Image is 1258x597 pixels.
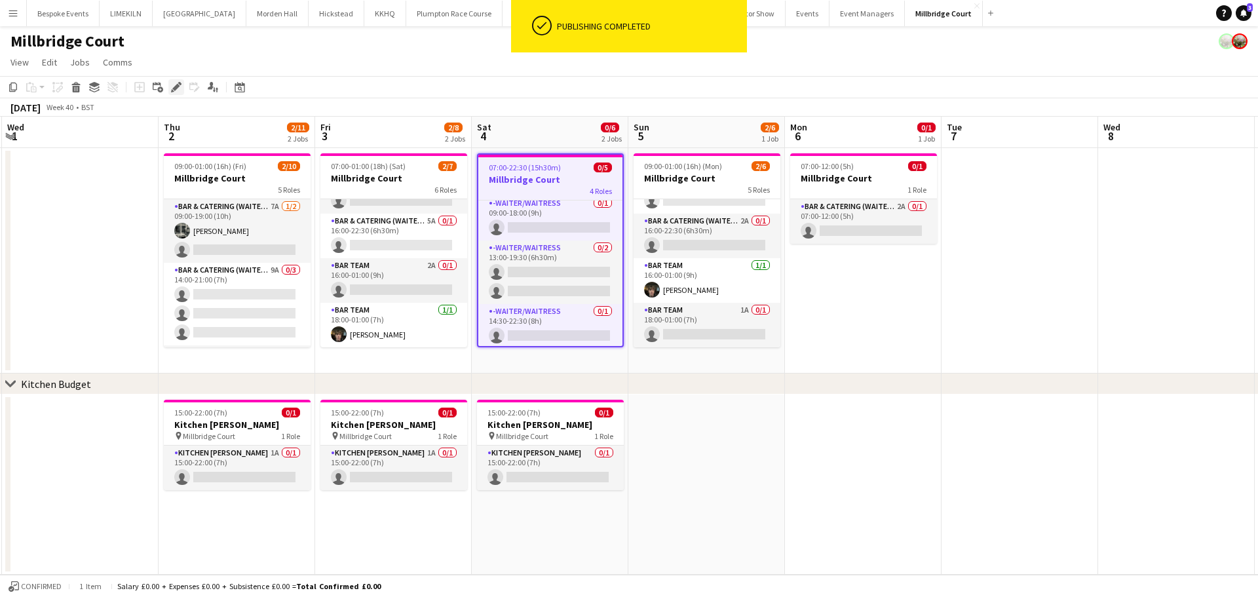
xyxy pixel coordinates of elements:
[478,196,622,241] app-card-role: -Waiter/Waitress0/109:00-18:00 (9h)
[595,408,613,417] span: 0/1
[801,161,854,171] span: 07:00-12:00 (5h)
[81,102,94,112] div: BST
[21,582,62,591] span: Confirmed
[406,1,503,26] button: Plumpton Race Course
[601,134,622,144] div: 2 Jobs
[761,123,779,132] span: 2/6
[1101,128,1120,144] span: 8
[790,199,937,244] app-card-role: Bar & Catering (Waiter / waitress)2A0/107:00-12:00 (5h)
[281,431,300,441] span: 1 Role
[445,134,465,144] div: 2 Jobs
[434,185,457,195] span: 6 Roles
[634,153,780,347] app-job-card: 09:00-01:00 (16h) (Mon)2/6Millbridge Court5 RolesBar & Catering (Waiter / waitress)12A0/214:00-21...
[282,408,300,417] span: 0/1
[475,128,491,144] span: 4
[164,153,311,347] div: 09:00-01:00 (16h) (Fri)2/10Millbridge Court5 RolesBar & Catering (Waiter / waitress)7A1/209:00-19...
[594,431,613,441] span: 1 Role
[503,1,596,26] button: [GEOGRAPHIC_DATA]
[318,128,331,144] span: 3
[339,431,392,441] span: Millbridge Court
[634,303,780,347] app-card-role: Bar Team1A0/118:00-01:00 (7h)
[590,186,612,196] span: 4 Roles
[309,1,364,26] button: Hickstead
[98,54,138,71] a: Comms
[478,241,622,304] app-card-role: -Waiter/Waitress0/213:00-19:30 (6h30m)
[320,258,467,303] app-card-role: Bar Team2A0/116:00-01:00 (9h)
[164,121,180,133] span: Thu
[278,185,300,195] span: 5 Roles
[37,54,62,71] a: Edit
[10,31,124,51] h1: Millbridge Court
[27,1,100,26] button: Bespoke Events
[438,431,457,441] span: 1 Role
[5,54,34,71] a: View
[594,163,612,172] span: 0/5
[477,446,624,490] app-card-role: Kitchen [PERSON_NAME]0/115:00-22:00 (7h)
[761,134,778,144] div: 1 Job
[320,303,467,347] app-card-role: Bar Team1/118:00-01:00 (7h)[PERSON_NAME]
[320,419,467,431] h3: Kitchen [PERSON_NAME]
[246,1,309,26] button: Morden Hall
[320,400,467,490] app-job-card: 15:00-22:00 (7h)0/1Kitchen [PERSON_NAME] Millbridge Court1 RoleKitchen [PERSON_NAME]1A0/115:00-22...
[634,214,780,258] app-card-role: Bar & Catering (Waiter / waitress)2A0/116:00-22:30 (6h30m)
[477,419,624,431] h3: Kitchen [PERSON_NAME]
[164,199,311,263] app-card-role: Bar & Catering (Waiter / waitress)7A1/209:00-19:00 (10h)[PERSON_NAME]
[1103,121,1120,133] span: Wed
[1232,33,1248,49] app-user-avatar: Staffing Manager
[438,161,457,171] span: 2/7
[320,153,467,347] div: 07:00-01:00 (18h) (Sat)2/7Millbridge Court6 RolesBar & Catering (Waiter / waitress)4A0/214:00-21:...
[947,121,962,133] span: Tue
[43,102,76,112] span: Week 40
[7,121,24,133] span: Wed
[1236,5,1251,21] a: 3
[1219,33,1234,49] app-user-avatar: Staffing Manager
[634,121,649,133] span: Sun
[320,121,331,133] span: Fri
[1247,3,1253,12] span: 3
[790,172,937,184] h3: Millbridge Court
[829,1,905,26] button: Event Managers
[296,581,381,591] span: Total Confirmed £0.00
[752,161,770,171] span: 2/6
[644,161,722,171] span: 09:00-01:00 (16h) (Mon)
[634,258,780,303] app-card-role: Bar Team1/116:00-01:00 (9h)[PERSON_NAME]
[496,431,548,441] span: Millbridge Court
[21,377,91,391] div: Kitchen Budget
[164,400,311,490] app-job-card: 15:00-22:00 (7h)0/1Kitchen [PERSON_NAME] Millbridge Court1 RoleKitchen [PERSON_NAME]1A0/115:00-22...
[164,263,311,345] app-card-role: Bar & Catering (Waiter / waitress)9A0/314:00-21:00 (7h)
[477,153,624,347] app-job-card: 07:00-22:30 (15h30m)0/5Millbridge Court4 RolesBar & Catering (Waiter / waitress)6A0/107:00-16:00 ...
[320,214,467,258] app-card-role: Bar & Catering (Waiter / waitress)5A0/116:00-22:30 (6h30m)
[786,1,829,26] button: Events
[557,20,742,32] div: Publishing completed
[748,185,770,195] span: 5 Roles
[790,121,807,133] span: Mon
[7,579,64,594] button: Confirmed
[174,161,246,171] span: 09:00-01:00 (16h) (Fri)
[634,172,780,184] h3: Millbridge Court
[477,400,624,490] app-job-card: 15:00-22:00 (7h)0/1Kitchen [PERSON_NAME] Millbridge Court1 RoleKitchen [PERSON_NAME]0/115:00-22:0...
[153,1,246,26] button: [GEOGRAPHIC_DATA]
[489,163,561,172] span: 07:00-22:30 (15h30m)
[162,128,180,144] span: 2
[478,304,622,349] app-card-role: -Waiter/Waitress0/114:30-22:30 (8h)
[908,161,926,171] span: 0/1
[438,408,457,417] span: 0/1
[65,54,95,71] a: Jobs
[287,123,309,132] span: 2/11
[364,1,406,26] button: KKHQ
[917,123,936,132] span: 0/1
[117,581,381,591] div: Salary £0.00 + Expenses £0.00 + Subsistence £0.00 =
[164,419,311,431] h3: Kitchen [PERSON_NAME]
[70,56,90,68] span: Jobs
[790,153,937,244] app-job-card: 07:00-12:00 (5h)0/1Millbridge Court1 RoleBar & Catering (Waiter / waitress)2A0/107:00-12:00 (5h)
[320,446,467,490] app-card-role: Kitchen [PERSON_NAME]1A0/115:00-22:00 (7h)
[183,431,235,441] span: Millbridge Court
[331,408,384,417] span: 15:00-22:00 (7h)
[945,128,962,144] span: 7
